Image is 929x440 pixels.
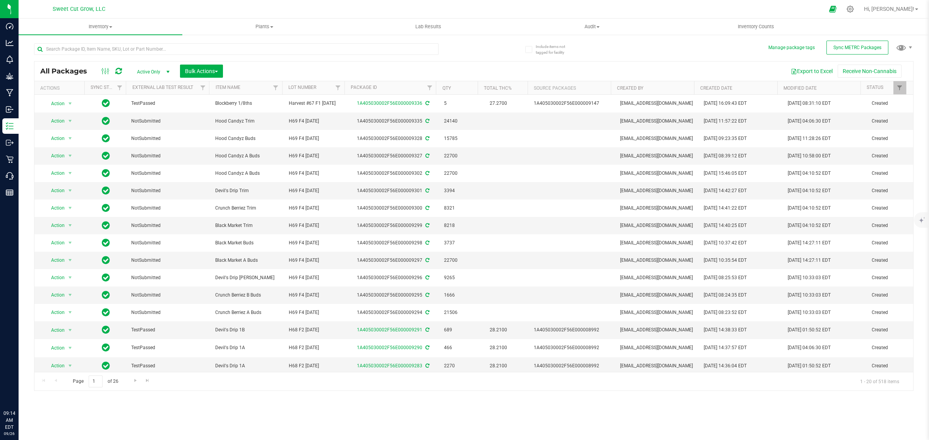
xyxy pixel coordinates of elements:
[442,85,451,91] a: Qty
[289,170,343,177] span: H69 F4 [DATE]
[44,255,65,266] span: Action
[872,100,908,107] span: Created
[215,274,279,281] span: Devil's Drip [PERSON_NAME]
[44,307,65,318] span: Action
[424,205,429,211] span: Sync from Compliance System
[620,187,695,194] span: [EMAIL_ADDRESS][DOMAIN_NAME]
[102,272,110,283] span: In Sync
[872,274,908,281] span: Created
[131,222,206,229] span: NotSubmitted
[130,375,141,386] a: Go to the next page
[289,100,343,107] span: Harvest #67 F1 [DATE]
[182,19,346,35] a: Plants
[872,187,908,194] span: Created
[704,344,747,351] span: [DATE] 14:37:57 EDT
[131,205,206,212] span: NotSubmitted
[704,170,747,177] span: [DATE] 15:46:05 EDT
[44,168,65,179] span: Action
[444,362,476,370] span: 2270
[704,309,747,316] span: [DATE] 08:23:52 EDT
[44,185,65,196] span: Action
[534,362,613,370] div: Value 1: 1A405030002F56E000008992
[788,239,831,247] span: [DATE] 14:27:11 EDT
[102,220,110,231] span: In Sync
[215,118,279,125] span: Hood Candyz Trim
[788,100,831,107] span: [DATE] 08:31:10 EDT
[444,309,476,316] span: 21506
[3,431,15,437] p: 09/26
[346,205,440,212] div: 1A405030002F56E000009300
[131,326,206,334] span: TestPassed
[486,342,511,353] span: 28.2100
[872,362,908,370] span: Created
[511,23,674,30] span: Audit
[102,237,110,248] span: In Sync
[65,255,75,266] span: select
[215,292,279,299] span: Crunch Berriez B Buds
[788,187,831,194] span: [DATE] 04:10:52 EDT
[346,170,440,177] div: 1A405030002F56E000009302
[484,85,512,91] a: Total THC%
[102,290,110,300] span: In Sync
[534,326,613,334] div: Value 1: 1A405030002F56E000008992
[444,326,476,334] span: 689
[444,257,476,264] span: 22700
[893,81,906,94] a: Filter
[424,240,429,246] span: Sync from Compliance System
[131,309,206,316] span: NotSubmitted
[289,309,343,316] span: H69 F4 [DATE]
[65,290,75,300] span: select
[6,72,14,80] inline-svg: Grow
[783,85,817,91] a: Modified Date
[788,362,831,370] span: [DATE] 01:50:52 EDT
[215,170,279,177] span: Hood Candyz A Buds
[424,188,429,193] span: Sync from Compliance System
[215,222,279,229] span: Black Market Trim
[65,325,75,336] span: select
[867,85,883,90] a: Status
[346,19,510,35] a: Lab Results
[131,170,206,177] span: NotSubmitted
[872,309,908,316] span: Created
[444,152,476,160] span: 22700
[34,43,439,55] input: Search Package ID, Item Name, SKU, Lot or Part Number...
[65,133,75,144] span: select
[423,81,436,94] a: Filter
[131,362,206,370] span: TestPassed
[704,274,747,281] span: [DATE] 08:25:53 EDT
[704,187,747,194] span: [DATE] 14:42:27 EDT
[65,220,75,231] span: select
[215,205,279,212] span: Crunch Berriez Trim
[6,189,14,196] inline-svg: Reports
[405,23,452,30] span: Lab Results
[6,139,14,147] inline-svg: Outbound
[102,255,110,266] span: In Sync
[357,363,422,368] a: 1A405030002F56E000009283
[65,116,75,126] span: select
[788,152,831,160] span: [DATE] 10:58:00 EDT
[536,44,574,55] span: Include items not tagged for facility
[215,362,279,370] span: Devil's Drip 1A
[65,307,75,318] span: select
[215,309,279,316] span: Crunch Berriez A Buds
[131,257,206,264] span: NotSubmitted
[357,327,422,333] a: 1A405030002F56E000009291
[65,343,75,353] span: select
[486,360,511,372] span: 28.2100
[6,155,14,163] inline-svg: Retail
[357,345,422,350] a: 1A405030002F56E000009290
[424,258,429,263] span: Sync from Compliance System
[872,118,908,125] span: Created
[8,378,31,401] iframe: Resource center
[424,136,429,141] span: Sync from Compliance System
[872,152,908,160] span: Created
[444,205,476,212] span: 8321
[113,81,126,94] a: Filter
[704,239,747,247] span: [DATE] 10:37:42 EDT
[424,310,429,315] span: Sync from Compliance System
[704,362,747,370] span: [DATE] 14:36:04 EDT
[704,222,747,229] span: [DATE] 14:40:25 EDT
[444,274,476,281] span: 9265
[826,41,888,55] button: Sync METRC Packages
[444,170,476,177] span: 22700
